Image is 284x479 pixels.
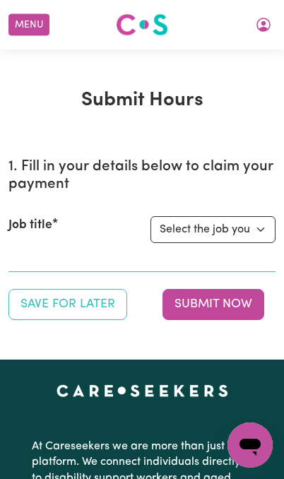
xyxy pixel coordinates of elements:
[249,13,278,37] button: My Account
[8,216,52,235] label: Job title
[8,89,276,113] h1: Submit Hours
[227,422,273,468] iframe: Button to launch messaging window
[162,289,264,320] button: Submit your job report
[8,289,127,320] button: Save your job report
[116,8,168,41] a: Careseekers logo
[8,158,276,194] h2: 1. Fill in your details below to claim your payment
[57,385,228,396] a: Careseekers home page
[116,12,168,37] img: Careseekers logo
[8,14,49,36] button: Menu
